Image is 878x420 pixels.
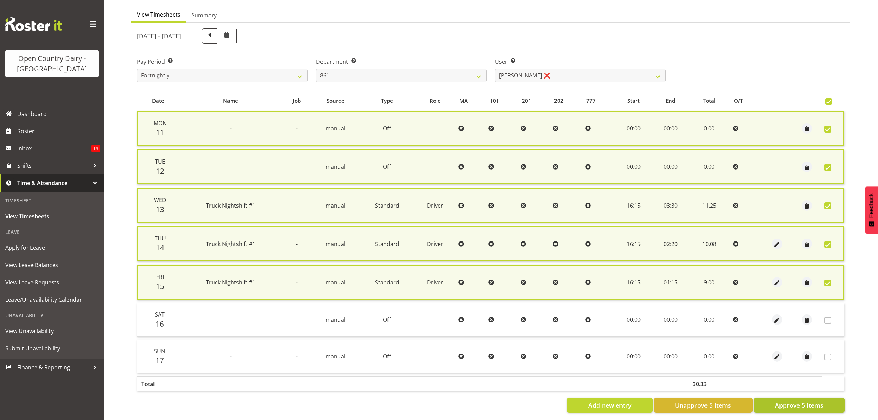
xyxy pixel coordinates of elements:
td: 00:00 [615,303,653,337]
span: Wed [154,196,166,204]
a: View Leave Requests [2,274,102,291]
span: 16 [156,319,164,329]
span: O/T [734,97,743,105]
span: manual [326,353,345,360]
label: Department [316,57,487,66]
span: Start [627,97,640,105]
span: Thu [155,235,166,242]
td: 00:00 [652,149,689,184]
span: Role [430,97,441,105]
span: - [296,163,298,171]
span: 12 [156,166,164,176]
label: User [495,57,666,66]
span: Type [381,97,393,105]
span: - [296,125,298,132]
div: Timesheet [2,193,102,208]
button: Approve 5 Items [754,398,845,413]
a: Submit Unavailability [2,340,102,357]
td: 0.00 [689,149,730,184]
span: Total [703,97,716,105]
td: Off [359,149,415,184]
td: Standard [359,188,415,223]
span: Roster [17,126,100,136]
a: View Timesheets [2,208,102,225]
td: 00:00 [615,340,653,373]
span: - [230,125,232,132]
div: Open Country Dairy - [GEOGRAPHIC_DATA] [12,53,92,74]
h5: [DATE] - [DATE] [137,32,181,40]
td: 0.00 [689,340,730,373]
span: Leave/Unavailability Calendar [5,294,99,305]
span: 201 [522,97,531,105]
span: Apply for Leave [5,243,99,253]
td: 16:15 [615,226,653,261]
td: 16:15 [615,188,653,223]
span: - [230,353,232,360]
td: 0.00 [689,303,730,337]
td: 01:15 [652,265,689,300]
td: 16:15 [615,265,653,300]
span: Name [223,97,238,105]
a: Leave/Unavailability Calendar [2,291,102,308]
span: Inbox [17,143,91,154]
td: 00:00 [652,111,689,146]
span: Shifts [17,161,90,171]
span: Truck Nightshift #1 [206,240,255,248]
span: 202 [554,97,563,105]
td: 00:00 [615,111,653,146]
span: MA [459,97,468,105]
span: Feedback [868,193,875,218]
span: View Unavailability [5,326,99,336]
span: 101 [490,97,499,105]
span: manual [326,125,345,132]
span: Driver [427,279,443,286]
a: Apply for Leave [2,239,102,256]
span: Sat [155,311,165,318]
span: - [230,316,232,323]
span: 14 [91,145,100,152]
span: Date [152,97,164,105]
span: View Timesheets [5,211,99,221]
td: 00:00 [652,340,689,373]
span: 17 [156,356,164,365]
div: Leave [2,225,102,239]
td: 11.25 [689,188,730,223]
td: 03:30 [652,188,689,223]
span: Driver [427,202,443,209]
span: View Timesheets [137,10,180,19]
th: Total [137,376,179,391]
button: Unapprove 5 Items [654,398,753,413]
span: Truck Nightshift #1 [206,279,255,286]
td: 02:20 [652,226,689,261]
span: View Leave Requests [5,277,99,287]
span: 11 [156,128,164,137]
span: Summary [192,11,217,19]
span: Truck Nightshift #1 [206,202,255,209]
span: Submit Unavailability [5,343,99,354]
span: Mon [153,119,167,127]
th: 30.33 [689,376,730,391]
div: Unavailability [2,308,102,322]
label: Pay Period [137,57,308,66]
td: 0.00 [689,111,730,146]
span: Approve 5 Items [775,401,823,410]
a: View Leave Balances [2,256,102,274]
span: manual [326,316,345,323]
span: - [296,240,298,248]
span: - [296,316,298,323]
span: manual [326,163,345,171]
span: manual [326,279,345,286]
span: Tue [155,158,165,165]
button: Add new entry [567,398,652,413]
td: Off [359,111,415,146]
span: 15 [156,281,164,291]
span: Source [327,97,344,105]
span: 13 [156,204,164,214]
td: Off [359,340,415,373]
span: manual [326,202,345,209]
span: Time & Attendance [17,178,90,188]
span: 14 [156,243,164,253]
span: Dashboard [17,109,100,119]
span: End [666,97,675,105]
td: Standard [359,265,415,300]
